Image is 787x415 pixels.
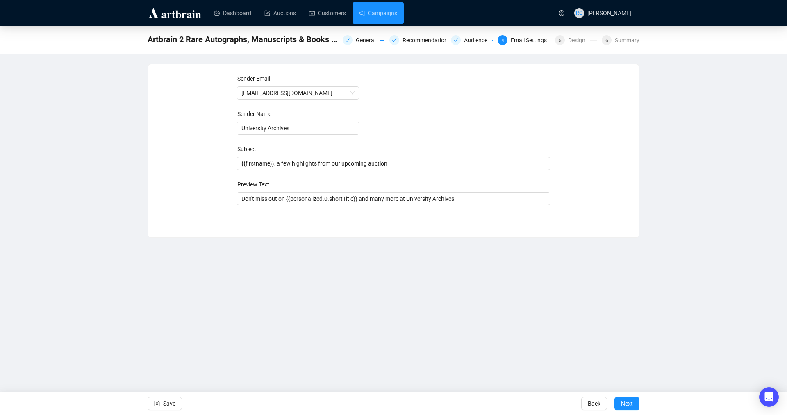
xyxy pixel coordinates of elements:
[345,38,350,43] span: check
[389,35,446,45] div: Recommendations
[759,387,779,407] div: Open Intercom Messenger
[148,33,338,46] span: Artbrain 2 Rare Autographs, Manuscripts & Books Campaign
[615,35,639,45] div: Summary
[501,38,504,43] span: 4
[154,401,160,406] span: save
[237,111,271,117] label: Sender Name
[148,7,202,20] img: logo
[587,10,631,16] span: [PERSON_NAME]
[237,145,552,154] div: Subject
[356,35,380,45] div: General
[392,38,397,43] span: check
[163,392,175,415] span: Save
[453,38,458,43] span: check
[588,392,600,415] span: Back
[555,35,597,45] div: 5Design
[614,397,639,410] button: Next
[498,35,550,45] div: 4Email Settings
[309,2,346,24] a: Customers
[264,2,296,24] a: Auctions
[359,2,397,24] a: Campaigns
[403,35,455,45] div: Recommendations
[559,10,564,16] span: question-circle
[237,180,552,189] div: Preview Text
[605,38,608,43] span: 6
[241,87,355,99] span: newsletter@universityarchives.com
[621,392,633,415] span: Next
[464,35,492,45] div: Audience
[511,35,552,45] div: Email Settings
[148,397,182,410] button: Save
[602,35,639,45] div: 6Summary
[237,75,270,82] label: Sender Email
[581,397,607,410] button: Back
[214,2,251,24] a: Dashboard
[343,35,384,45] div: General
[559,38,562,43] span: 5
[576,9,583,17] span: RG
[568,35,590,45] div: Design
[451,35,493,45] div: Audience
